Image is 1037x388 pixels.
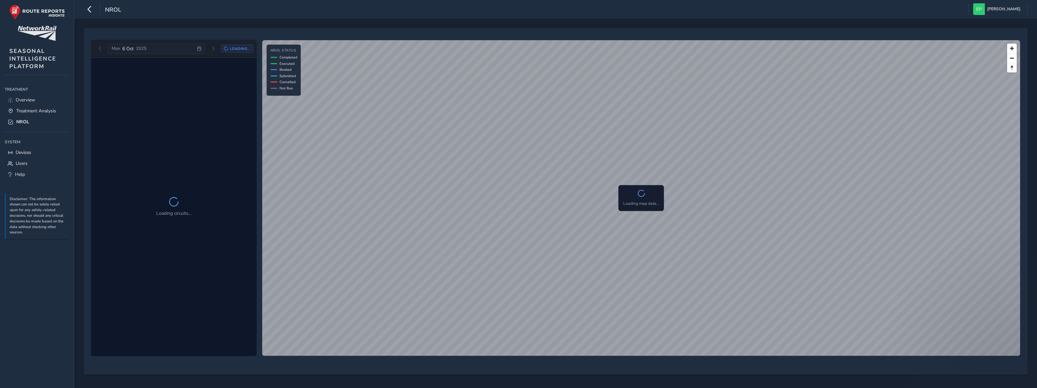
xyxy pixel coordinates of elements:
a: Users [5,158,69,169]
span: Completed [280,55,297,60]
span: Devices [16,149,31,156]
span: 2025 [136,46,147,52]
span: 6 Oct [122,46,134,52]
span: Loading... [230,46,250,51]
a: Treatment Analysis [5,105,69,116]
span: Booked [280,67,291,72]
span: Mon [112,46,120,52]
span: Not Run [280,86,293,91]
div: System [5,137,69,147]
a: NROL [5,116,69,127]
canvas: Map [262,40,1020,356]
span: [PERSON_NAME] [987,3,1020,15]
a: Help [5,169,69,180]
span: Executed [280,61,294,66]
button: Zoom in [1007,44,1017,53]
span: Users [16,160,28,167]
span: Treatment Analysis [16,108,56,114]
span: NROL [105,6,121,15]
span: Cancelled [280,79,295,84]
button: [PERSON_NAME] [973,3,1023,15]
p: Loading circuits... [156,210,191,217]
a: Devices [5,147,69,158]
a: Overview [5,94,69,105]
img: rr logo [9,5,65,20]
span: SEASONAL INTELLIGENCE PLATFORM [9,47,56,70]
p: Disclaimer: The information shown can not be solely relied upon for any safety-related decisions,... [10,196,66,236]
button: Zoom out [1007,53,1017,63]
span: Help [15,171,25,178]
p: Loading map data... [623,200,659,206]
h4: NROL Status [271,49,297,53]
button: Reset bearing to north [1007,63,1017,72]
span: NROL [16,119,29,125]
div: Treatment [5,84,69,94]
img: customer logo [18,26,57,41]
img: diamond-layout [973,3,985,15]
span: Submitted [280,73,296,78]
span: Overview [16,97,35,103]
iframe: Intercom live chat [1014,365,1030,381]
